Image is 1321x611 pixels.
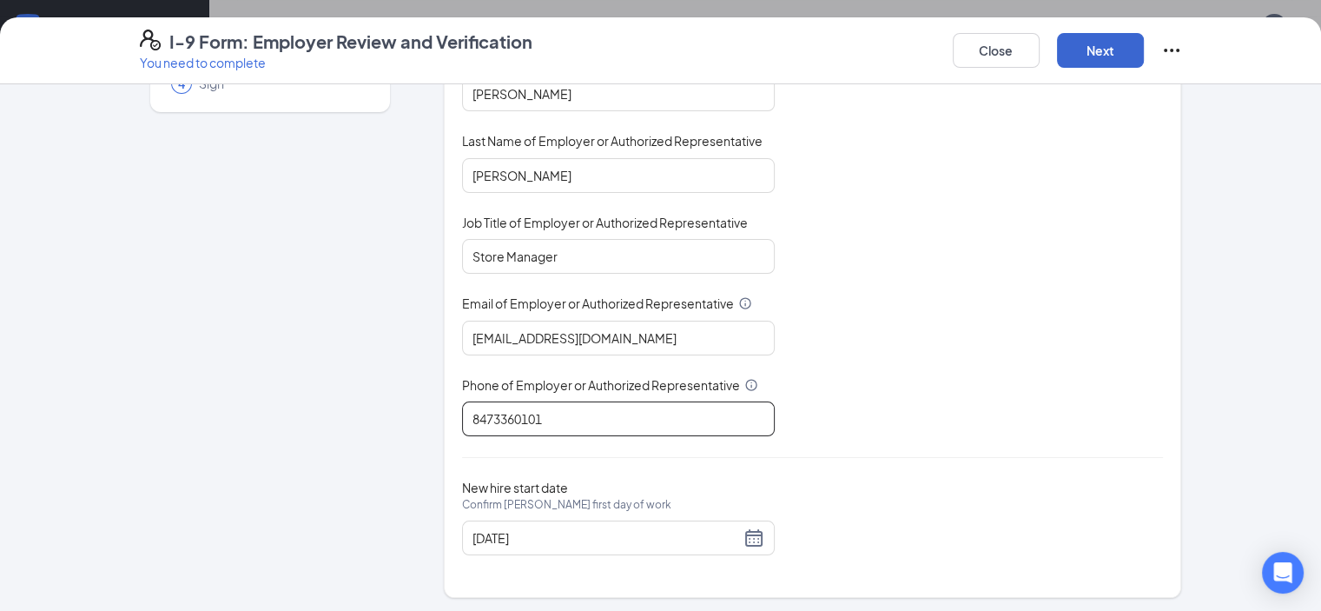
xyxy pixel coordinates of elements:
[744,378,758,392] svg: Info
[462,479,671,531] span: New hire start date
[462,376,740,394] span: Phone of Employer or Authorized Representative
[462,496,671,514] span: Confirm [PERSON_NAME] first day of work
[1161,40,1182,61] svg: Ellipses
[1262,552,1304,594] div: Open Intercom Messenger
[462,295,734,312] span: Email of Employer or Authorized Representative
[462,402,775,436] input: 10 digits only, e.g. "1231231234"
[140,30,161,50] svg: FormI9EVerifyIcon
[462,132,763,149] span: Last Name of Employer or Authorized Representative
[169,30,532,54] h4: I-9 Form: Employer Review and Verification
[462,239,775,274] input: Enter job title
[462,321,775,355] input: Enter your email address
[953,33,1040,68] button: Close
[1057,33,1144,68] button: Next
[472,528,740,548] input: 09/18/2025
[140,54,532,71] p: You need to complete
[462,214,748,231] span: Job Title of Employer or Authorized Representative
[738,296,752,310] svg: Info
[462,158,775,193] input: Enter your last name
[462,76,775,111] input: Enter your first name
